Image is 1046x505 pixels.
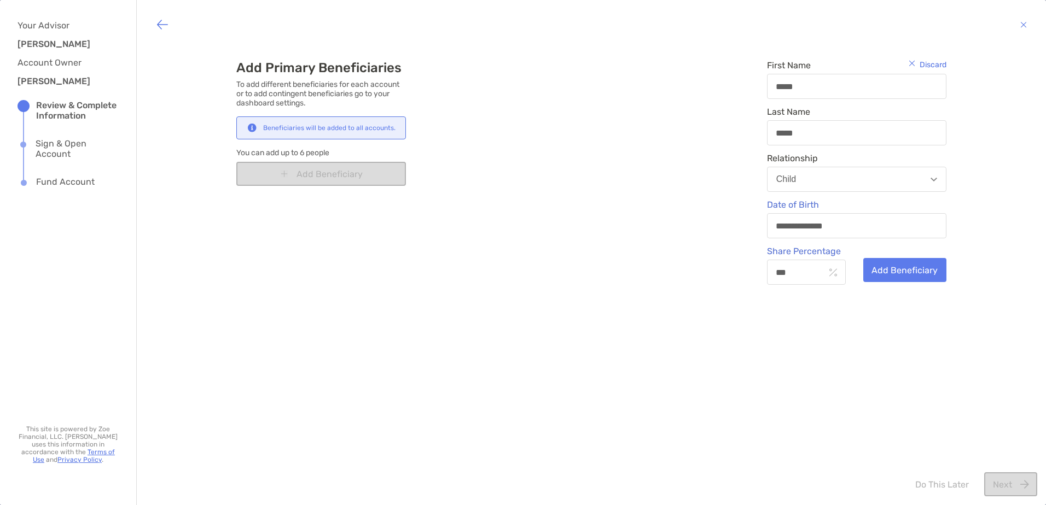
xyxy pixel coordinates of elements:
span: Date of Birth [767,199,946,210]
img: Notification icon [246,124,259,132]
span: Share Percentage [767,246,846,256]
p: This site is powered by Zoe Financial, LLC. [PERSON_NAME] uses this information in accordance wit... [18,425,119,463]
div: Child [776,174,796,184]
div: Review & Complete Information [36,100,119,121]
input: Date of Birth [768,221,946,231]
img: Open dropdown arrow [931,178,937,181]
span: Last Name [767,107,946,117]
span: You can add up to 6 people [236,148,406,157]
input: First Name [768,82,946,91]
span: Relationship [767,153,946,163]
img: button icon [156,18,169,31]
h3: [PERSON_NAME] [18,76,105,86]
button: Child [767,167,946,192]
h3: [PERSON_NAME] [18,39,105,49]
img: input icon [829,268,837,277]
input: Share Percentageinput icon [768,268,825,277]
div: Fund Account [36,177,95,189]
button: Add Beneficiary [863,258,946,282]
img: cross [909,60,915,66]
div: Sign & Open Account [36,138,119,159]
h3: Add Primary Beneficiaries [236,60,406,75]
h4: Your Advisor [18,20,111,31]
div: Discard [909,60,946,69]
p: To add different beneficiaries for each account or to add contingent beneficiaries go to your das... [236,80,406,108]
h4: Account Owner [18,57,111,68]
input: Last Name [768,128,946,138]
div: Beneficiaries will be added to all accounts. [263,124,396,132]
a: Terms of Use [33,448,115,463]
img: button icon [1020,18,1027,31]
span: First Name [767,60,946,71]
a: Privacy Policy [57,456,102,463]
